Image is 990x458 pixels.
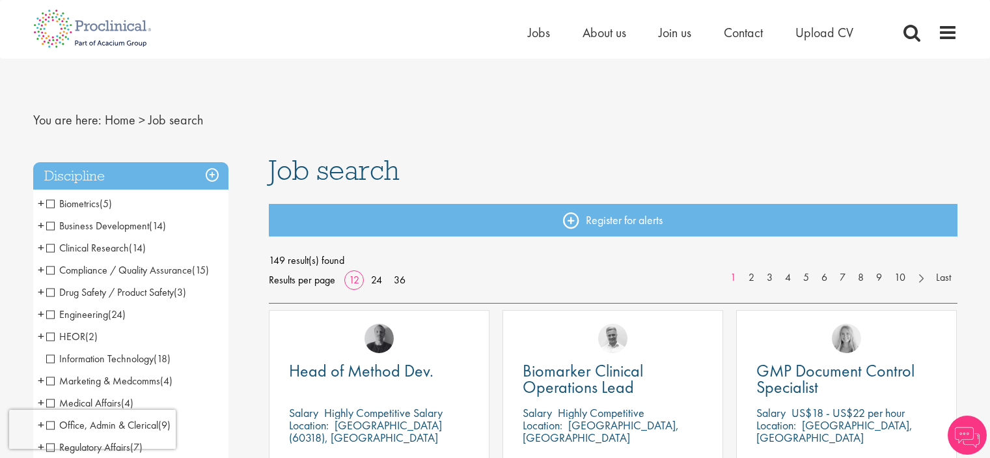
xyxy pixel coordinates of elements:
a: 6 [815,270,834,285]
a: Upload CV [795,24,853,41]
a: 10 [888,270,912,285]
a: 3 [760,270,779,285]
span: + [38,193,44,213]
a: Join us [659,24,691,41]
span: Business Development [46,219,149,233]
img: Felix Zimmer [364,324,394,353]
span: Job search [148,111,203,128]
a: Register for alerts [269,204,957,236]
span: (4) [121,396,133,410]
span: Salary [289,405,318,420]
a: GMP Document Control Specialist [756,363,937,395]
span: Clinical Research [46,241,146,255]
span: Medical Affairs [46,396,133,410]
span: > [139,111,145,128]
span: + [38,393,44,412]
span: Results per page [269,270,335,290]
span: Location: [523,418,562,433]
span: Drug Safety / Product Safety [46,285,186,299]
span: + [38,326,44,346]
span: Engineering [46,308,108,321]
a: 8 [851,270,870,285]
span: HEOR [46,330,98,343]
span: Head of Method Dev. [289,360,433,382]
span: (2) [85,330,98,343]
p: [GEOGRAPHIC_DATA], [GEOGRAPHIC_DATA] [523,418,679,445]
span: Salary [756,405,786,420]
span: You are here: [33,111,102,128]
span: Location: [756,418,796,433]
p: [GEOGRAPHIC_DATA], [GEOGRAPHIC_DATA] [756,418,913,445]
span: Biomarker Clinical Operations Lead [523,360,643,398]
iframe: reCAPTCHA [9,410,176,449]
span: Compliance / Quality Assurance [46,263,192,277]
span: + [38,282,44,302]
a: 9 [870,270,888,285]
span: (3) [174,285,186,299]
span: 149 result(s) found [269,251,957,270]
a: About us [583,24,626,41]
span: Information Technology [46,352,171,365]
span: + [38,304,44,324]
span: Medical Affairs [46,396,121,410]
p: [GEOGRAPHIC_DATA] (60318), [GEOGRAPHIC_DATA] [289,418,442,445]
a: Jobs [528,24,550,41]
span: + [38,216,44,235]
a: 5 [797,270,816,285]
span: Information Technology [46,352,154,365]
img: Shannon Briggs [832,324,861,353]
a: 7 [833,270,852,285]
a: Head of Method Dev. [289,363,469,379]
span: Biometrics [46,197,100,210]
span: (5) [100,197,112,210]
p: Highly Competitive [558,405,644,420]
a: 4 [778,270,797,285]
a: Last [929,270,957,285]
a: 24 [366,273,387,287]
span: (14) [129,241,146,255]
a: Contact [724,24,763,41]
span: Clinical Research [46,241,129,255]
span: Job search [269,152,400,188]
a: 12 [344,273,364,287]
p: US$18 - US$22 per hour [791,405,905,420]
a: 1 [724,270,743,285]
span: (14) [149,219,166,233]
span: Business Development [46,219,166,233]
span: Biometrics [46,197,112,210]
span: Drug Safety / Product Safety [46,285,174,299]
a: breadcrumb link [105,111,135,128]
span: Marketing & Medcomms [46,374,160,388]
span: + [38,260,44,279]
span: GMP Document Control Specialist [756,360,914,398]
span: (4) [160,374,172,388]
img: Joshua Bye [598,324,627,353]
span: Engineering [46,308,126,321]
span: Marketing & Medcomms [46,374,172,388]
span: Location: [289,418,329,433]
span: (24) [108,308,126,321]
span: HEOR [46,330,85,343]
span: + [38,371,44,390]
span: Compliance / Quality Assurance [46,263,209,277]
h3: Discipline [33,162,228,190]
a: Biomarker Clinical Operations Lead [523,363,703,395]
a: 36 [389,273,410,287]
span: (15) [192,263,209,277]
p: Highly Competitive Salary [324,405,443,420]
span: Salary [523,405,552,420]
span: + [38,238,44,257]
span: (18) [154,352,171,365]
img: Chatbot [948,416,987,455]
a: 2 [742,270,761,285]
